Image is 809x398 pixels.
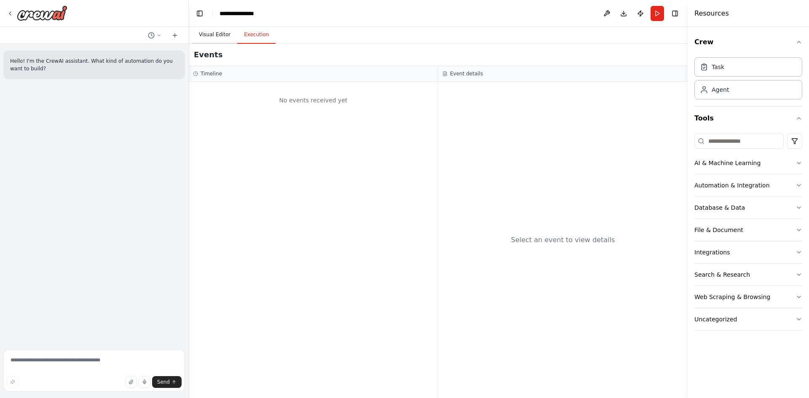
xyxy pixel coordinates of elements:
div: Select an event to view details [511,235,615,245]
div: AI & Machine Learning [694,159,761,167]
h2: Events [194,49,222,61]
button: Database & Data [694,197,802,219]
nav: breadcrumb [220,9,262,18]
button: Crew [694,30,802,54]
button: Execution [237,26,276,44]
div: Tools [694,130,802,337]
p: Hello! I'm the CrewAI assistant. What kind of automation do you want to build? [10,57,178,72]
button: Visual Editor [192,26,237,44]
div: Uncategorized [694,315,737,323]
button: Start a new chat [168,30,182,40]
div: Automation & Integration [694,181,770,190]
img: Logo [17,5,67,21]
button: AI & Machine Learning [694,152,802,174]
button: Switch to previous chat [145,30,165,40]
div: No events received yet [193,86,434,115]
div: Search & Research [694,270,750,279]
div: Task [712,63,724,71]
button: Upload files [125,376,137,388]
div: File & Document [694,226,743,234]
button: Hide left sidebar [194,8,206,19]
h3: Timeline [201,70,222,77]
div: Crew [694,54,802,106]
button: File & Document [694,219,802,241]
div: Integrations [694,248,730,256]
button: Hide right sidebar [669,8,681,19]
h3: Event details [450,70,483,77]
button: Automation & Integration [694,174,802,196]
button: Improve this prompt [7,376,19,388]
h4: Resources [694,8,729,19]
button: Uncategorized [694,308,802,330]
button: Integrations [694,241,802,263]
span: Send [157,379,170,385]
div: Agent [712,85,729,94]
button: Send [152,376,182,388]
button: Web Scraping & Browsing [694,286,802,308]
div: Web Scraping & Browsing [694,293,770,301]
div: Database & Data [694,203,745,212]
button: Search & Research [694,264,802,286]
button: Click to speak your automation idea [139,376,150,388]
button: Tools [694,107,802,130]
